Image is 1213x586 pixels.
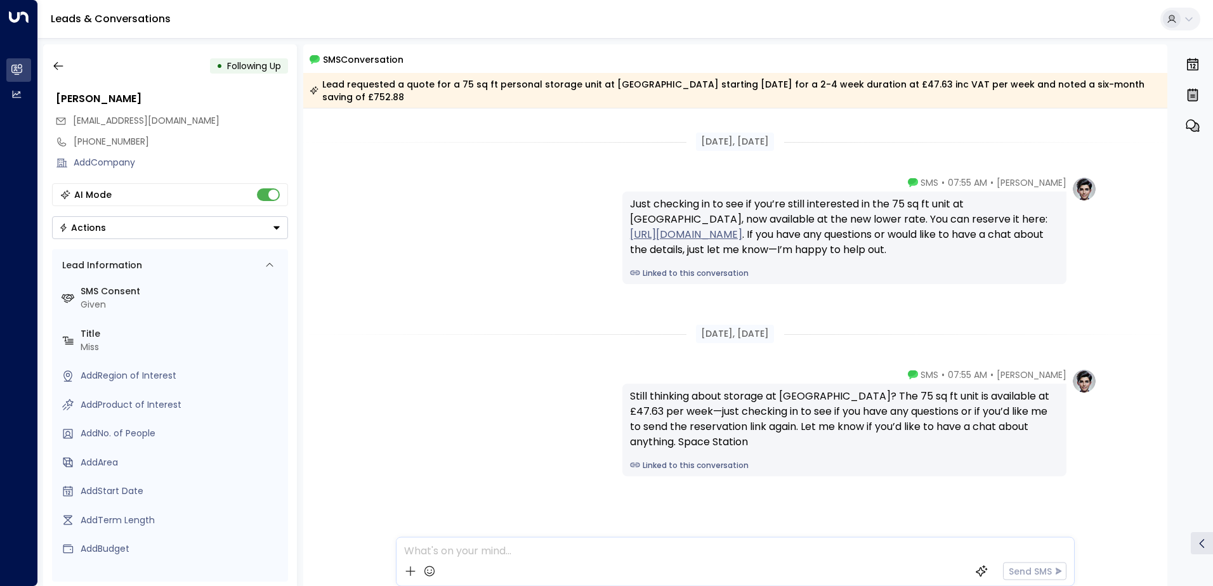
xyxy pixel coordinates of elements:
div: Just checking in to see if you’re still interested in the 75 sq ft unit at [GEOGRAPHIC_DATA], now... [630,197,1059,257]
span: 07:55 AM [948,176,987,189]
span: SMS Conversation [323,52,403,67]
div: AddProduct of Interest [81,398,283,412]
div: Lead requested a quote for a 75 sq ft personal storage unit at [GEOGRAPHIC_DATA] starting [DATE] ... [310,78,1160,103]
div: AddStart Date [81,485,283,498]
div: [PHONE_NUMBER] [74,135,288,148]
div: [PERSON_NAME] [56,91,288,107]
span: SMS [921,368,938,381]
span: • [990,368,993,381]
span: 07:55 AM [948,368,987,381]
span: [EMAIL_ADDRESS][DOMAIN_NAME] [73,114,220,127]
div: Actions [59,222,106,233]
button: Actions [52,216,288,239]
div: • [216,55,223,77]
div: AddArea [81,456,283,469]
a: Linked to this conversation [630,268,1059,279]
span: [PERSON_NAME] [997,368,1066,381]
span: [PERSON_NAME] [997,176,1066,189]
div: Given [81,298,283,311]
span: • [941,176,945,189]
label: Source [81,571,283,585]
div: Lead Information [58,259,142,272]
span: Following Up [227,60,281,72]
div: Still thinking about storage at [GEOGRAPHIC_DATA]? The 75 sq ft unit is available at £47.63 per w... [630,389,1059,450]
div: [DATE], [DATE] [696,325,774,343]
div: Miss [81,341,283,354]
div: AddBudget [81,542,283,556]
div: AddNo. of People [81,427,283,440]
label: SMS Consent [81,285,283,298]
label: Title [81,327,283,341]
a: Leads & Conversations [51,11,171,26]
a: Linked to this conversation [630,460,1059,471]
span: SMS [921,176,938,189]
div: AI Mode [74,188,112,201]
img: profile-logo.png [1072,368,1097,394]
span: • [990,176,993,189]
div: AddRegion of Interest [81,369,283,382]
a: [URL][DOMAIN_NAME] [630,227,742,242]
div: AddTerm Length [81,514,283,527]
div: [DATE], [DATE] [696,133,774,151]
img: profile-logo.png [1072,176,1097,202]
div: AddCompany [74,156,288,169]
div: Button group with a nested menu [52,216,288,239]
span: • [941,368,945,381]
span: Paolarebella2@gmail.com [73,114,220,127]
